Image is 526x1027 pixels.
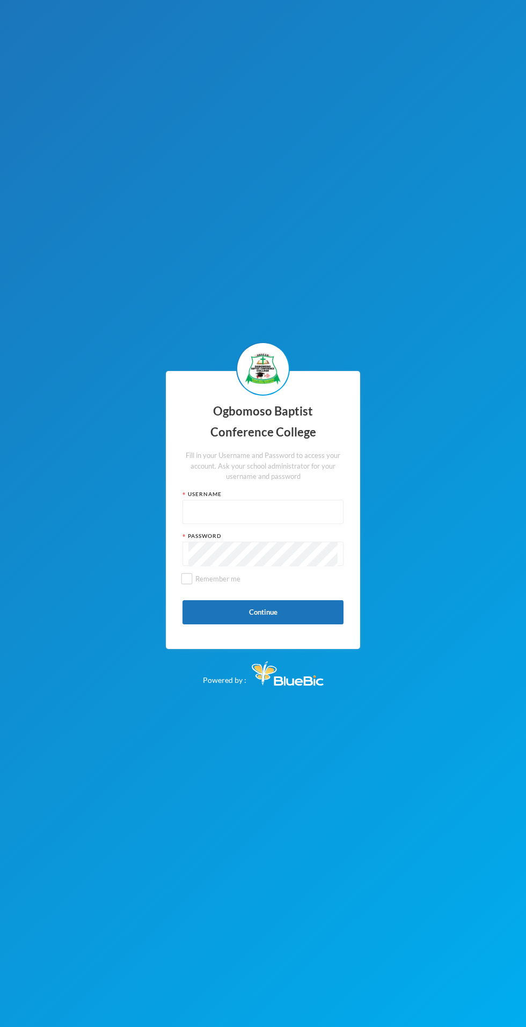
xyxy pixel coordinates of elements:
div: Powered by : [203,656,324,686]
div: Ogbomoso Baptist Conference College [182,401,344,442]
button: Continue [182,600,344,624]
div: Fill in your Username and Password to access your account. Ask your school administrator for your... [182,450,344,482]
div: Password [182,532,344,540]
span: Remember me [191,574,245,583]
div: Username [182,490,344,498]
img: Bluebic [252,661,324,686]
